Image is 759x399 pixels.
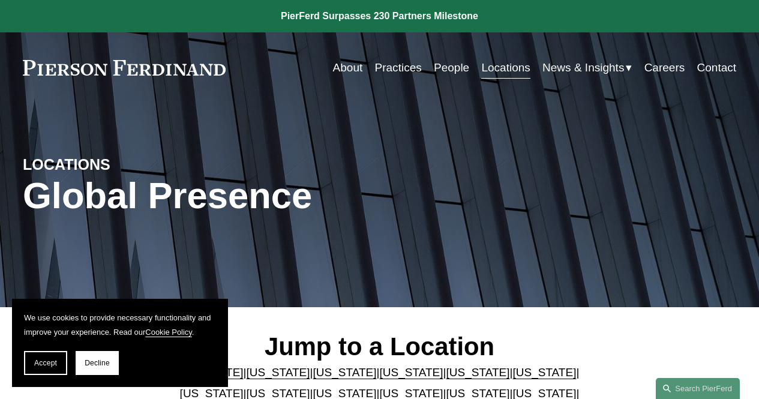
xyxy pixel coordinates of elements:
[644,56,685,79] a: Careers
[145,328,192,337] a: Cookie Policy
[12,299,228,387] section: Cookie banner
[24,311,216,339] p: We use cookies to provide necessary functionality and improve your experience. Read our .
[542,58,624,78] span: News & Insights
[76,351,119,375] button: Decline
[434,56,469,79] a: People
[446,366,509,379] a: [US_STATE]
[697,56,737,79] a: Contact
[172,332,588,362] h2: Jump to a Location
[313,366,377,379] a: [US_STATE]
[375,56,422,79] a: Practices
[23,175,499,217] h1: Global Presence
[24,351,67,375] button: Accept
[380,366,443,379] a: [US_STATE]
[481,56,530,79] a: Locations
[247,366,310,379] a: [US_STATE]
[542,56,632,79] a: folder dropdown
[512,366,576,379] a: [US_STATE]
[656,378,740,399] a: Search this site
[34,359,57,367] span: Accept
[333,56,363,79] a: About
[23,155,201,175] h4: LOCATIONS
[85,359,110,367] span: Decline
